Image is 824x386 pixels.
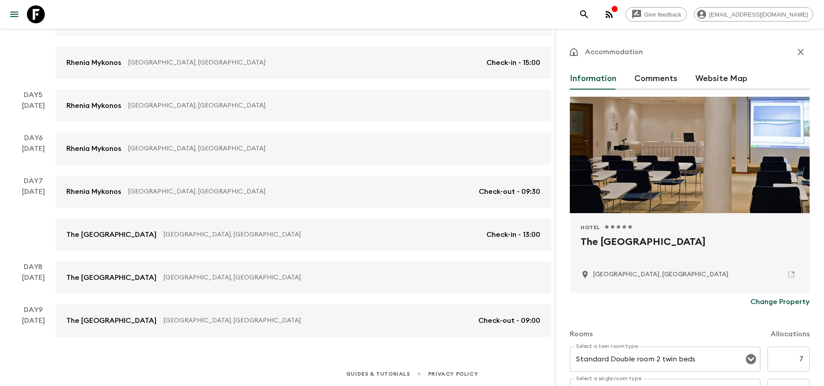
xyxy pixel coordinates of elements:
[128,187,472,196] p: [GEOGRAPHIC_DATA], [GEOGRAPHIC_DATA]
[128,101,533,110] p: [GEOGRAPHIC_DATA], [GEOGRAPHIC_DATA]
[593,270,729,279] p: Santorini Island, Greece
[745,353,757,365] button: Open
[570,97,810,213] div: Photo of The Majestic Hotel
[164,273,533,282] p: [GEOGRAPHIC_DATA], [GEOGRAPHIC_DATA]
[625,7,687,21] a: Give feedback
[576,343,638,350] label: Select a twin room type
[570,329,593,339] p: Rooms
[428,369,478,379] a: Privacy Policy
[56,47,551,79] a: Rhenia Mykonos[GEOGRAPHIC_DATA], [GEOGRAPHIC_DATA]Check-in - 15:00
[694,7,813,21] div: [EMAIL_ADDRESS][DOMAIN_NAME]
[66,229,156,240] p: The [GEOGRAPHIC_DATA]
[5,5,23,23] button: menu
[11,90,56,100] p: Day 5
[11,262,56,272] p: Day 8
[22,143,45,165] div: [DATE]
[750,293,810,311] button: Change Property
[346,369,410,379] a: Guides & Tutorials
[581,224,600,231] span: Hotel
[56,305,551,337] a: The [GEOGRAPHIC_DATA][GEOGRAPHIC_DATA], [GEOGRAPHIC_DATA]Check-out - 09:00
[22,186,45,251] div: [DATE]
[66,186,121,197] p: Rhenia Mykonos
[66,315,156,326] p: The [GEOGRAPHIC_DATA]
[704,11,813,18] span: [EMAIL_ADDRESS][DOMAIN_NAME]
[695,68,747,90] button: Website Map
[66,272,156,283] p: The [GEOGRAPHIC_DATA]
[66,57,121,68] p: Rhenia Mykonos
[581,235,799,263] h2: The [GEOGRAPHIC_DATA]
[11,133,56,143] p: Day 6
[585,47,643,57] p: Accommodation
[486,229,540,240] p: Check-in - 13:00
[479,186,540,197] p: Check-out - 09:30
[128,58,479,67] p: [GEOGRAPHIC_DATA], [GEOGRAPHIC_DATA]
[11,176,56,186] p: Day 7
[22,14,45,79] div: [DATE]
[639,11,686,18] span: Give feedback
[22,272,45,294] div: [DATE]
[11,305,56,315] p: Day 9
[22,100,45,122] div: [DATE]
[56,262,551,294] a: The [GEOGRAPHIC_DATA][GEOGRAPHIC_DATA], [GEOGRAPHIC_DATA]
[634,68,677,90] button: Comments
[164,316,471,325] p: [GEOGRAPHIC_DATA], [GEOGRAPHIC_DATA]
[66,143,121,154] p: Rhenia Mykonos
[576,375,642,382] label: Select a single room type
[56,90,551,122] a: Rhenia Mykonos[GEOGRAPHIC_DATA], [GEOGRAPHIC_DATA]
[164,230,479,239] p: [GEOGRAPHIC_DATA], [GEOGRAPHIC_DATA]
[771,329,810,339] p: Allocations
[56,176,551,208] a: Rhenia Mykonos[GEOGRAPHIC_DATA], [GEOGRAPHIC_DATA]Check-out - 09:30
[128,144,533,153] p: [GEOGRAPHIC_DATA], [GEOGRAPHIC_DATA]
[22,315,45,337] div: [DATE]
[66,100,121,111] p: Rhenia Mykonos
[575,5,593,23] button: search adventures
[570,68,616,90] button: Information
[56,219,551,251] a: The [GEOGRAPHIC_DATA][GEOGRAPHIC_DATA], [GEOGRAPHIC_DATA]Check-in - 13:00
[486,57,540,68] p: Check-in - 15:00
[750,296,810,307] p: Change Property
[56,133,551,165] a: Rhenia Mykonos[GEOGRAPHIC_DATA], [GEOGRAPHIC_DATA]
[478,315,540,326] p: Check-out - 09:00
